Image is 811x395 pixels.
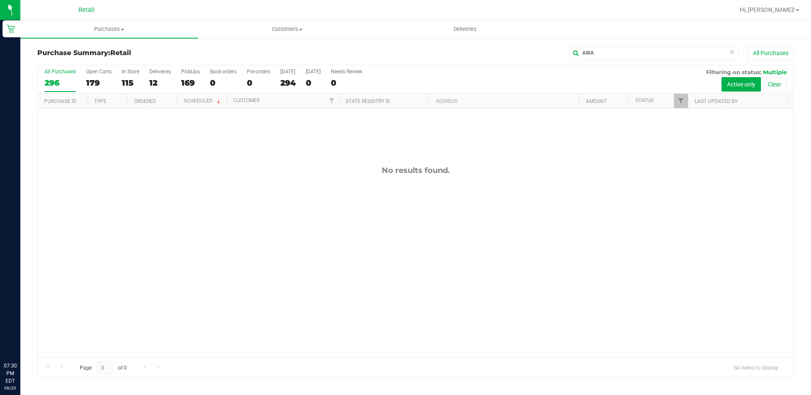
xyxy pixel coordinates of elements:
a: Deliveries [376,20,554,38]
div: 296 [45,78,76,88]
span: No items to display [727,361,785,374]
inline-svg: Retail [6,25,15,33]
div: 179 [86,78,112,88]
div: 294 [280,78,296,88]
span: Filtering on status: [706,69,761,75]
a: Filter [325,94,339,108]
div: 0 [306,78,321,88]
a: Customers [198,20,376,38]
a: Ordered [134,98,156,104]
h3: Purchase Summary: [37,49,290,57]
div: [DATE] [280,69,296,75]
p: 08/20 [4,385,17,391]
div: Pre-orders [247,69,270,75]
a: Status [635,97,654,103]
a: Amount [586,98,607,104]
span: Retail [110,49,131,57]
div: No results found. [38,166,794,175]
div: In Store [122,69,139,75]
a: State Registry ID [346,98,390,104]
div: 0 [331,78,362,88]
div: 0 [247,78,270,88]
span: Hi, [PERSON_NAME]! [740,6,795,13]
a: Filter [674,94,688,108]
span: Deliveries [442,25,488,33]
button: All Purchases [747,46,794,60]
iframe: Resource center [8,327,34,353]
span: Purchases [20,25,198,33]
span: Multiple [763,69,787,75]
a: Scheduled [184,98,222,104]
div: 169 [181,78,200,88]
div: Needs Review [331,69,362,75]
span: Page of 0 [73,361,134,374]
th: Address [429,94,579,108]
span: Clear [729,47,735,58]
div: All Purchases [45,69,76,75]
button: Clear [762,77,787,92]
a: Last Updated By [695,98,738,104]
div: 0 [210,78,237,88]
span: Retail [78,6,95,14]
a: Purchases [20,20,198,38]
a: Type [94,98,106,104]
div: 12 [149,78,171,88]
button: Active only [722,77,761,92]
div: [DATE] [306,69,321,75]
div: Back-orders [210,69,237,75]
div: Deliveries [149,69,171,75]
div: Open Carts [86,69,112,75]
div: 115 [122,78,139,88]
a: Customer [233,97,260,103]
div: PickUps [181,69,200,75]
p: 07:30 PM EDT [4,362,17,385]
input: Search Purchase ID, Original ID, State Registry ID or Customer Name... [569,47,739,59]
a: Purchase ID [44,98,76,104]
span: Customers [199,25,375,33]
